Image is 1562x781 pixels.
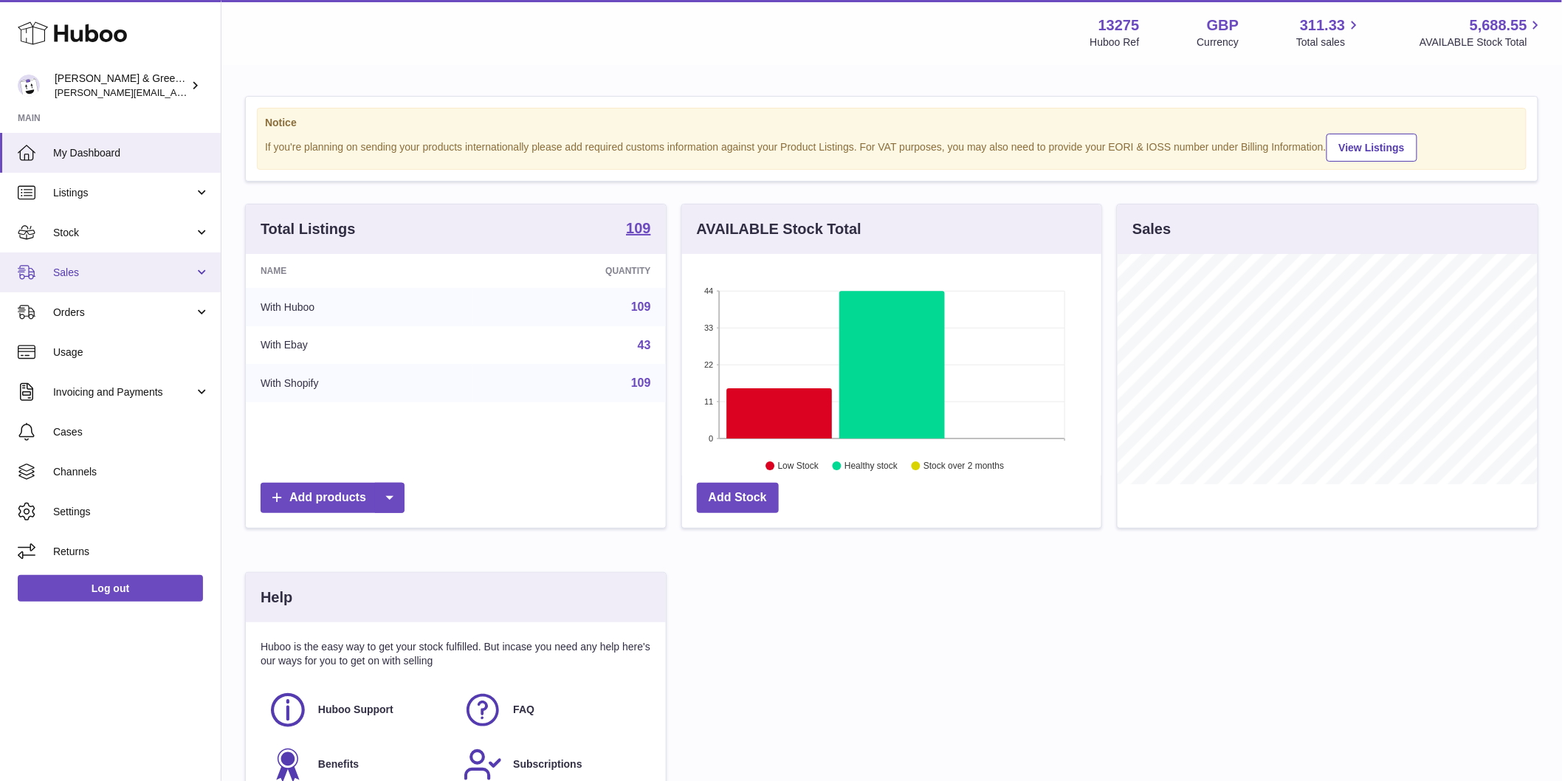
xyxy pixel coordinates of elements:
a: 5,688.55 AVAILABLE Stock Total [1420,16,1544,49]
span: AVAILABLE Stock Total [1420,35,1544,49]
span: Returns [53,545,210,559]
a: 311.33 Total sales [1296,16,1362,49]
span: 311.33 [1300,16,1345,35]
span: Orders [53,306,194,320]
div: Currency [1197,35,1239,49]
a: 109 [631,300,651,313]
span: Sales [53,266,194,280]
span: [PERSON_NAME][EMAIL_ADDRESS][DOMAIN_NAME] [55,86,296,98]
text: 22 [704,360,713,369]
a: 43 [638,339,651,351]
span: Listings [53,186,194,200]
a: 109 [631,376,651,389]
img: ellen@bluebadgecompany.co.uk [18,75,40,97]
a: View Listings [1327,134,1417,162]
a: Add products [261,483,405,513]
th: Name [246,254,472,288]
td: With Shopify [246,364,472,402]
span: My Dashboard [53,146,210,160]
div: If you're planning on sending your products internationally please add required customs informati... [265,131,1518,162]
span: Benefits [318,757,359,771]
a: FAQ [463,690,643,730]
a: Huboo Support [268,690,448,730]
span: Stock [53,226,194,240]
span: Channels [53,465,210,479]
td: With Huboo [246,288,472,326]
a: 109 [626,221,650,238]
text: 44 [704,286,713,295]
text: Stock over 2 months [923,461,1004,472]
div: [PERSON_NAME] & Green Ltd [55,72,187,100]
strong: Notice [265,116,1518,130]
strong: 109 [626,221,650,235]
th: Quantity [472,254,666,288]
a: Log out [18,575,203,602]
div: Huboo Ref [1090,35,1140,49]
span: Cases [53,425,210,439]
text: 0 [709,434,713,443]
text: Low Stock [778,461,819,472]
span: Invoicing and Payments [53,385,194,399]
span: Subscriptions [513,757,582,771]
h3: AVAILABLE Stock Total [697,219,861,239]
text: 33 [704,323,713,332]
span: FAQ [513,703,534,717]
h3: Help [261,588,292,608]
span: Usage [53,345,210,359]
text: Healthy stock [844,461,898,472]
td: With Ebay [246,326,472,365]
span: Huboo Support [318,703,393,717]
span: Total sales [1296,35,1362,49]
h3: Sales [1132,219,1171,239]
h3: Total Listings [261,219,356,239]
text: 11 [704,397,713,406]
p: Huboo is the easy way to get your stock fulfilled. But incase you need any help here's our ways f... [261,640,651,668]
strong: GBP [1207,16,1239,35]
span: 5,688.55 [1470,16,1527,35]
span: Settings [53,505,210,519]
strong: 13275 [1098,16,1140,35]
a: Add Stock [697,483,779,513]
